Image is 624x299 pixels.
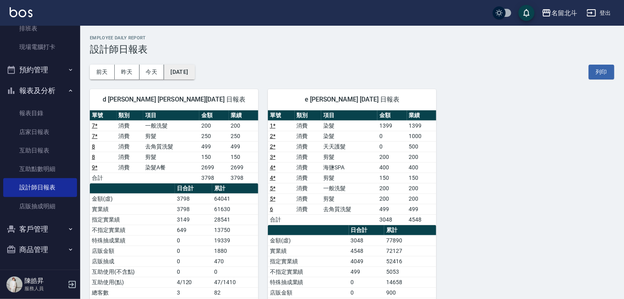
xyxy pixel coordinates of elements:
[229,173,258,183] td: 3798
[295,204,322,214] td: 消費
[407,110,436,121] th: 業績
[90,256,175,266] td: 店販抽成
[229,131,258,141] td: 250
[90,214,175,225] td: 指定實業績
[90,225,175,235] td: 不指定實業績
[377,193,407,204] td: 200
[321,120,377,131] td: 染髮
[407,120,436,131] td: 1399
[407,214,436,225] td: 4548
[321,204,377,214] td: 去角質洗髮
[175,266,212,277] td: 0
[90,35,614,41] h2: Employee Daily Report
[377,183,407,193] td: 200
[3,59,77,80] button: 預約管理
[199,162,229,173] td: 2699
[407,131,436,141] td: 1000
[90,287,175,298] td: 總客數
[349,256,385,266] td: 4049
[90,44,614,55] h3: 設計師日報表
[24,285,65,292] p: 服務人員
[3,160,77,178] a: 互助點數明細
[143,110,199,121] th: 項目
[212,193,258,204] td: 64041
[212,235,258,246] td: 19339
[3,104,77,122] a: 報表目錄
[3,239,77,260] button: 商品管理
[3,80,77,101] button: 報表及分析
[212,256,258,266] td: 470
[143,152,199,162] td: 剪髮
[407,204,436,214] td: 499
[295,131,322,141] td: 消費
[199,110,229,121] th: 金額
[295,110,322,121] th: 類別
[321,141,377,152] td: 天天護髮
[117,141,144,152] td: 消費
[295,120,322,131] td: 消費
[175,277,212,287] td: 4/120
[117,110,144,121] th: 類別
[384,235,436,246] td: 77890
[229,152,258,162] td: 150
[539,5,580,21] button: 名留北斗
[321,162,377,173] td: 海鹽SPA
[229,141,258,152] td: 499
[212,183,258,194] th: 累計
[278,96,427,104] span: e [PERSON_NAME] [DATE] 日報表
[407,183,436,193] td: 200
[229,162,258,173] td: 2699
[377,120,407,131] td: 1399
[143,162,199,173] td: 染髮A餐
[175,256,212,266] td: 0
[199,131,229,141] td: 250
[212,204,258,214] td: 61630
[229,120,258,131] td: 200
[321,110,377,121] th: 項目
[407,152,436,162] td: 200
[212,287,258,298] td: 82
[377,173,407,183] td: 150
[295,173,322,183] td: 消費
[3,123,77,141] a: 店家日報表
[384,287,436,298] td: 900
[90,277,175,287] td: 互助使用(點)
[295,183,322,193] td: 消費
[24,277,65,285] h5: 陳皓昇
[349,246,385,256] td: 4548
[295,193,322,204] td: 消費
[92,143,95,150] a: 8
[384,256,436,266] td: 52416
[3,219,77,240] button: 客戶管理
[143,120,199,131] td: 一般洗髮
[321,131,377,141] td: 染髮
[90,110,258,183] table: a dense table
[199,120,229,131] td: 200
[212,277,258,287] td: 47/1410
[90,204,175,214] td: 實業績
[349,287,385,298] td: 0
[175,204,212,214] td: 3798
[164,65,194,79] button: [DATE]
[384,266,436,277] td: 5053
[3,19,77,38] a: 排班表
[384,225,436,236] th: 累計
[268,246,349,256] td: 實業績
[199,152,229,162] td: 150
[268,214,295,225] td: 合計
[295,141,322,152] td: 消費
[175,214,212,225] td: 3149
[384,277,436,287] td: 14658
[407,141,436,152] td: 500
[377,131,407,141] td: 0
[212,266,258,277] td: 0
[295,152,322,162] td: 消費
[377,110,407,121] th: 金額
[90,266,175,277] td: 互助使用(不含點)
[589,65,614,79] button: 列印
[3,197,77,216] a: 店販抽成明細
[268,110,295,121] th: 單號
[143,141,199,152] td: 去角質洗髮
[90,235,175,246] td: 特殊抽成業績
[268,277,349,287] td: 特殊抽成業績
